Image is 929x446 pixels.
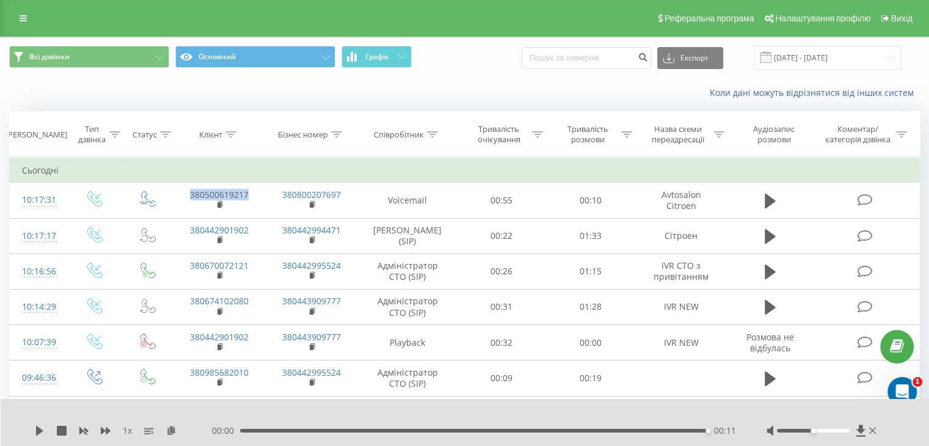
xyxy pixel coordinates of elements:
[29,52,70,62] span: Всі дзвінки
[891,13,913,23] span: Вихід
[358,218,457,254] td: [PERSON_NAME] (SIP)
[887,377,917,406] iframe: Intercom live chat
[468,124,530,145] div: Тривалість очікування
[282,331,341,343] a: 380443909777
[457,183,546,218] td: 00:55
[282,189,341,200] a: 380800207697
[822,124,893,145] div: Коментар/категорія дзвінка
[635,218,727,254] td: Сітроен
[190,295,249,307] a: 380674102080
[546,396,635,431] td: 01:34
[457,360,546,396] td: 00:09
[341,46,412,68] button: Графік
[374,130,424,140] div: Співробітник
[913,377,922,387] span: 1
[358,183,457,218] td: Voicemail
[199,130,222,140] div: Клієнт
[358,254,457,289] td: Адміністратор СТО (SIP)
[546,360,635,396] td: 00:19
[358,396,457,431] td: [PERSON_NAME]
[282,295,341,307] a: 380443909777
[9,46,169,68] button: Всі дзвінки
[365,53,389,61] span: Графік
[457,289,546,324] td: 00:31
[190,331,249,343] a: 380442901902
[635,396,727,431] td: Нова Джип
[546,289,635,324] td: 01:28
[746,331,794,354] span: Розмова не відбулась
[22,331,54,354] div: 10:07:39
[190,260,249,271] a: 380670072121
[710,87,920,98] a: Коли дані можуть відрізнятися вiд інших систем
[10,158,920,183] td: Сьогодні
[22,224,54,248] div: 10:17:17
[635,325,727,360] td: IVR NEW
[457,396,546,431] td: 00:38
[546,325,635,360] td: 00:00
[738,124,810,145] div: Аудіозапис розмови
[635,183,727,218] td: Avtosalon Citroen
[358,360,457,396] td: Адміністратор СТО (SIP)
[175,46,335,68] button: Основний
[212,425,240,437] span: 00:00
[190,367,249,378] a: 380985682010
[123,425,132,437] span: 1 x
[714,425,736,437] span: 00:11
[358,325,457,360] td: Playback
[457,218,546,254] td: 00:22
[77,124,106,145] div: Тип дзвінка
[546,183,635,218] td: 00:10
[278,130,328,140] div: Бізнес номер
[635,289,727,324] td: IVR NEW
[775,13,870,23] span: Налаштування профілю
[282,367,341,378] a: 380442995524
[282,260,341,271] a: 380442995524
[665,13,754,23] span: Реферальна програма
[22,366,54,390] div: 09:46:36
[190,224,249,236] a: 380442901902
[635,254,727,289] td: IVR СТО з привітанням
[706,428,711,433] div: Accessibility label
[646,124,710,145] div: Назва схеми переадресації
[5,130,67,140] div: [PERSON_NAME]
[657,47,723,69] button: Експорт
[811,428,815,433] div: Accessibility label
[282,224,341,236] a: 380442994471
[546,254,635,289] td: 01:15
[557,124,618,145] div: Тривалість розмови
[358,289,457,324] td: Адміністратор СТО (SIP)
[190,189,249,200] a: 380500619217
[22,188,54,212] div: 10:17:31
[22,260,54,283] div: 10:16:56
[522,47,651,69] input: Пошук за номером
[133,130,157,140] div: Статус
[457,254,546,289] td: 00:26
[546,218,635,254] td: 01:33
[22,295,54,319] div: 10:14:29
[457,325,546,360] td: 00:32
